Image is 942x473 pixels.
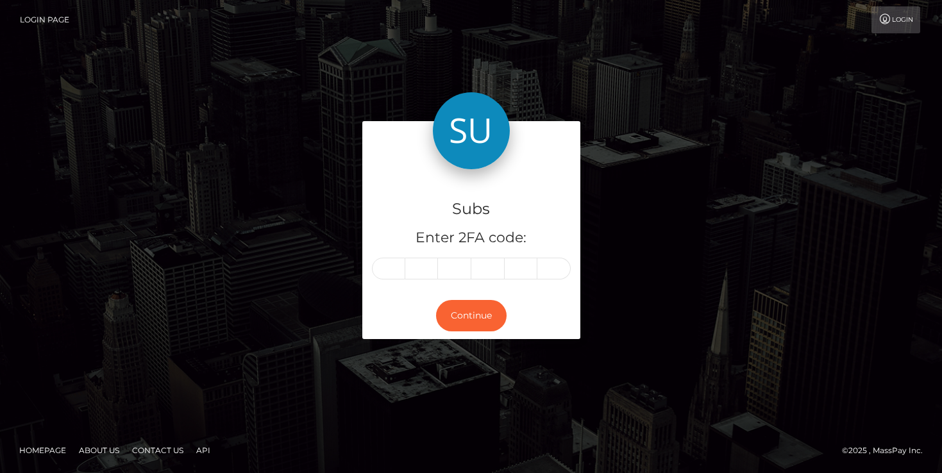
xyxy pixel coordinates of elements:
h4: Subs [372,198,571,220]
a: Login Page [20,6,69,33]
div: © 2025 , MassPay Inc. [842,444,932,458]
h5: Enter 2FA code: [372,228,571,248]
a: Contact Us [127,440,189,460]
a: Homepage [14,440,71,460]
a: About Us [74,440,124,460]
a: Login [871,6,920,33]
button: Continue [436,300,507,331]
a: API [191,440,215,460]
img: Subs [433,92,510,169]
